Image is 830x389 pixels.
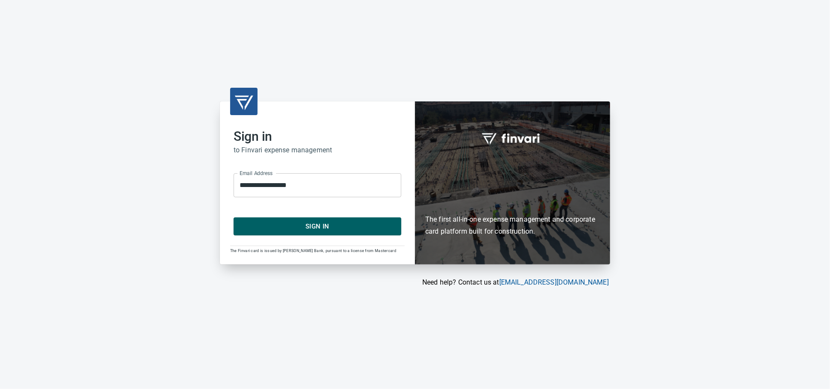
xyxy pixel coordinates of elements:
h6: to Finvari expense management [234,144,401,156]
img: fullword_logo_white.png [480,128,545,148]
span: Sign In [243,221,392,232]
div: Finvari [415,101,610,264]
img: transparent_logo.png [234,91,254,112]
button: Sign In [234,217,401,235]
h2: Sign in [234,129,401,144]
a: [EMAIL_ADDRESS][DOMAIN_NAME] [499,278,609,286]
p: Need help? Contact us at [220,277,609,288]
span: The Finvari card is issued by [PERSON_NAME] Bank, pursuant to a license from Mastercard [230,249,396,253]
h6: The first all-in-one expense management and corporate card platform built for construction. [425,164,600,238]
